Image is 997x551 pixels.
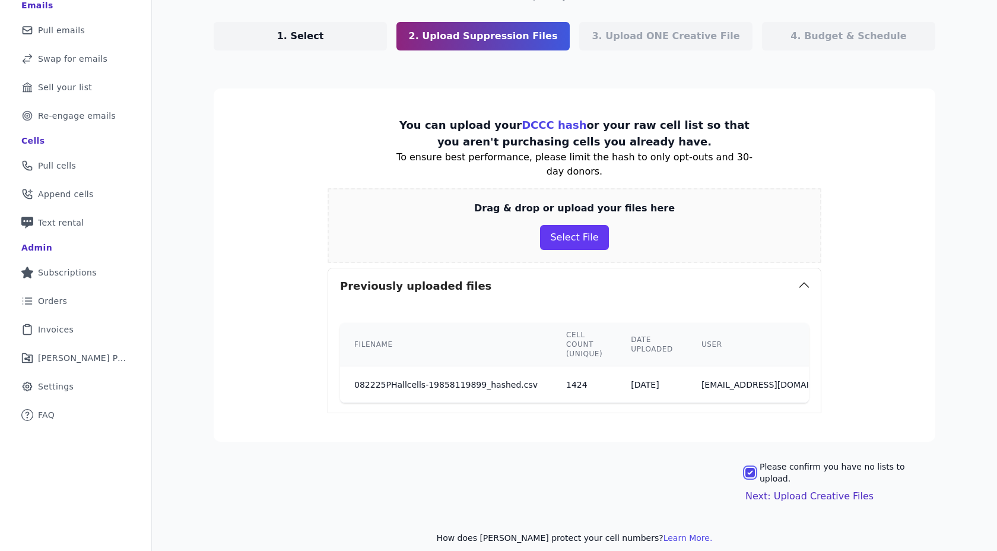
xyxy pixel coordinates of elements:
[540,225,608,250] button: Select File
[38,110,116,122] span: Re-engage emails
[617,366,687,403] td: [DATE]
[38,188,94,200] span: Append cells
[9,17,142,43] a: Pull emails
[38,409,55,421] span: FAQ
[9,153,142,179] a: Pull cells
[340,278,491,294] h3: Previously uploaded files
[9,345,142,371] a: [PERSON_NAME] Performance
[9,259,142,286] a: Subscriptions
[389,150,760,179] p: To ensure best performance, please limit the hash to only opt-outs and 30-day donors.
[9,402,142,428] a: FAQ
[687,366,861,403] td: [EMAIL_ADDRESS][DOMAIN_NAME]
[790,29,906,43] p: 4. Budget & Schedule
[389,117,760,150] p: You can upload your or your raw cell list so that you aren't purchasing cells you already have.
[552,323,617,366] th: Cell count (unique)
[9,316,142,343] a: Invoices
[38,352,128,364] span: [PERSON_NAME] Performance
[9,181,142,207] a: Append cells
[38,53,107,65] span: Swap for emails
[38,160,76,172] span: Pull cells
[760,461,935,484] label: Please confirm you have no lists to upload.
[38,24,85,36] span: Pull emails
[474,201,675,216] p: Drag & drop or upload your files here
[9,288,142,314] a: Orders
[38,295,67,307] span: Orders
[38,81,92,93] span: Sell your list
[9,103,142,129] a: Re-engage emails
[21,242,52,254] div: Admin
[9,74,142,100] a: Sell your list
[522,119,586,131] a: DCCC hash
[340,323,552,366] th: Filename
[38,324,74,335] span: Invoices
[214,22,387,50] a: 1. Select
[277,29,324,43] p: 1. Select
[38,267,97,278] span: Subscriptions
[9,46,142,72] a: Swap for emails
[328,268,821,304] button: Previously uploaded files
[38,381,74,392] span: Settings
[592,29,739,43] p: 3. Upload ONE Creative File
[552,366,617,403] td: 1424
[9,373,142,400] a: Settings
[745,489,874,503] button: Next: Upload Creative Files
[663,532,713,544] button: Learn More.
[21,135,45,147] div: Cells
[396,22,570,50] a: 2. Upload Suppression Files
[38,217,84,229] span: Text rental
[687,323,861,366] th: User
[409,29,558,43] p: 2. Upload Suppression Files
[340,366,552,403] td: 082225PHallcells-19858119899_hashed.csv
[214,532,935,544] p: How does [PERSON_NAME] protect your cell numbers?
[617,323,687,366] th: Date uploaded
[9,210,142,236] a: Text rental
